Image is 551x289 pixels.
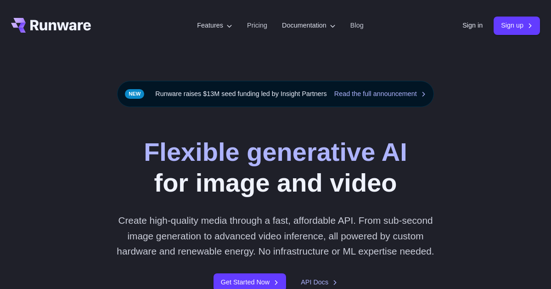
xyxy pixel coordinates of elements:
[11,18,91,33] a: Go to /
[197,20,232,31] label: Features
[301,277,337,288] a: API Docs
[144,137,407,166] strong: Flexible generative AI
[334,89,426,99] a: Read the full announcement
[144,136,407,198] h1: for image and video
[106,213,444,259] p: Create high-quality media through a fast, affordable API. From sub-second image generation to adv...
[117,81,434,107] div: Runware raises $13M seed funding led by Insight Partners
[462,20,483,31] a: Sign in
[494,17,540,34] a: Sign up
[350,20,364,31] a: Blog
[247,20,267,31] a: Pricing
[282,20,336,31] label: Documentation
